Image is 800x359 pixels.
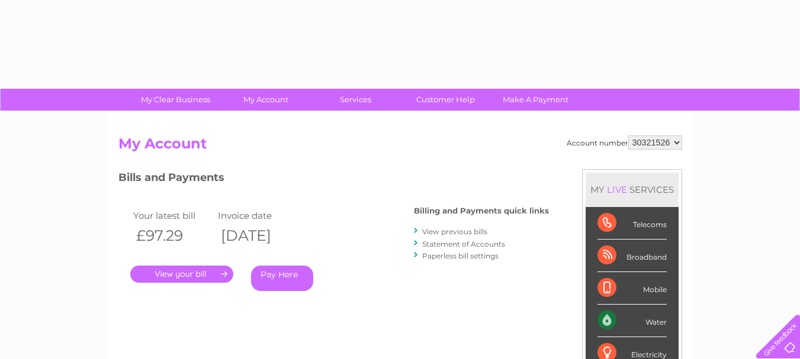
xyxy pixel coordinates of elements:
a: Paperless bill settings [422,251,499,260]
h3: Bills and Payments [118,169,549,190]
a: . [130,266,233,283]
th: £97.29 [130,224,216,248]
h2: My Account [118,135,682,158]
div: LIVE [605,184,629,195]
a: Pay Here [251,266,313,291]
td: Invoice date [215,208,300,224]
div: Water [597,305,667,337]
div: Telecoms [597,207,667,240]
div: MY SERVICES [586,173,679,206]
a: Customer Help [397,89,494,111]
a: View previous bills [422,227,487,236]
div: Broadband [597,240,667,272]
h4: Billing and Payments quick links [414,206,549,215]
a: Statement of Accounts [422,240,505,248]
div: Mobile [597,272,667,305]
a: Make A Payment [487,89,584,111]
th: [DATE] [215,224,300,248]
a: My Clear Business [127,89,224,111]
a: Services [307,89,404,111]
div: Account number [567,135,682,150]
td: Your latest bill [130,208,216,224]
a: My Account [217,89,314,111]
